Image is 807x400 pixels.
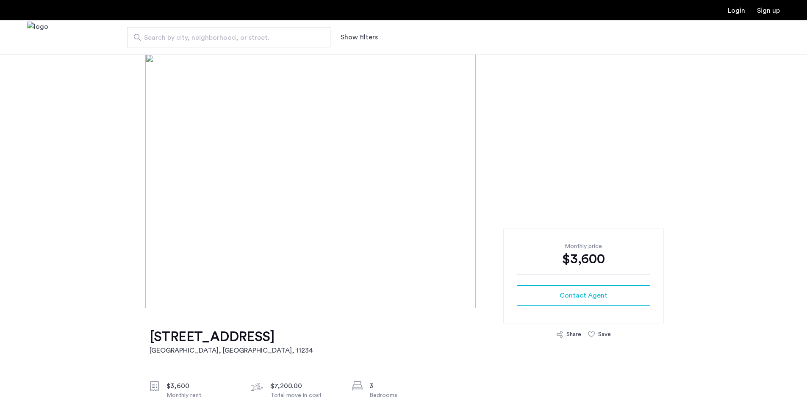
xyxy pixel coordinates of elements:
[341,32,378,42] button: Show or hide filters
[369,381,441,391] div: 3
[27,22,48,53] img: logo
[757,7,780,14] a: Registration
[566,330,581,339] div: Share
[517,285,650,306] button: button
[166,391,238,400] div: Monthly rent
[560,290,607,301] span: Contact Agent
[127,27,330,47] input: Apartment Search
[728,7,745,14] a: Login
[150,345,313,356] h2: [GEOGRAPHIC_DATA], [GEOGRAPHIC_DATA] , 11234
[144,33,307,43] span: Search by city, neighborhood, or street.
[598,330,611,339] div: Save
[27,22,48,53] a: Cazamio Logo
[270,381,341,391] div: $7,200.00
[166,381,238,391] div: $3,600
[150,328,313,356] a: [STREET_ADDRESS][GEOGRAPHIC_DATA], [GEOGRAPHIC_DATA], 11234
[145,54,662,308] img: [object%20Object]
[517,251,650,268] div: $3,600
[150,328,313,345] h1: [STREET_ADDRESS]
[517,242,650,251] div: Monthly price
[369,391,441,400] div: Bedrooms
